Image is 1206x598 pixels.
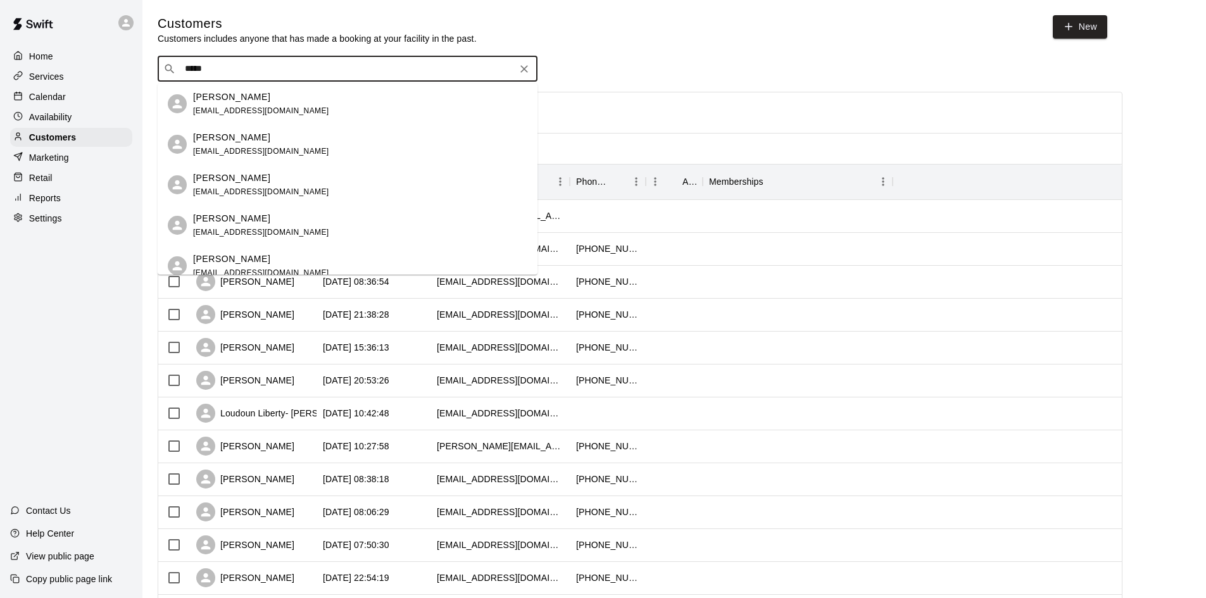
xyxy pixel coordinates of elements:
button: Sort [763,173,781,190]
button: Menu [874,172,893,191]
div: dipendil@gmail.com [437,308,563,321]
p: Customers [29,131,76,144]
div: Email [430,164,570,199]
p: Reports [29,192,61,204]
div: sarahmoseley01@gmail.com [437,407,563,420]
p: [PERSON_NAME] [193,212,270,225]
div: +17038595282 [576,571,639,584]
button: Sort [609,173,627,190]
div: Amelia Lucci [168,256,187,275]
div: Search customers by name or email [158,56,537,82]
div: dillonholbrook@gmail.com [437,275,563,288]
a: Settings [10,209,132,228]
a: Calendar [10,87,132,106]
div: +15599166518 [576,374,639,387]
div: Memberships [709,164,763,199]
button: Menu [551,172,570,191]
div: [PERSON_NAME] [196,502,294,521]
div: maurizioreyes01@gmail.com [437,473,563,485]
div: Amelia Lucci [168,175,187,194]
div: Age [682,164,696,199]
div: 2025-09-04 08:38:18 [323,473,389,485]
p: [PERSON_NAME] [193,252,270,266]
div: Seth Seth [168,94,187,113]
div: 2025-09-06 08:36:54 [323,275,389,288]
button: Clear [515,60,533,78]
div: [PERSON_NAME] [196,338,294,357]
div: +17032167646 [576,539,639,551]
div: +17734471096 [576,440,639,452]
p: [PERSON_NAME] [193,171,270,185]
div: 2025-09-04 20:53:26 [323,374,389,387]
div: cbspencer34@gmail.com [437,571,563,584]
div: kabwinter@yahoo.com [437,539,563,551]
p: Marketing [29,151,69,164]
p: View public page [26,550,94,563]
p: Settings [29,212,62,225]
p: Home [29,50,53,63]
a: Customers [10,128,132,147]
div: 2025-09-05 15:36:13 [323,341,389,354]
div: +17033626379 [576,341,639,354]
button: Menu [646,172,665,191]
a: Availability [10,108,132,127]
span: [EMAIL_ADDRESS][DOMAIN_NAME] [193,147,329,156]
a: Retail [10,168,132,187]
div: Memberships [703,164,893,199]
a: Services [10,67,132,86]
div: 2025-09-04 07:50:30 [323,539,389,551]
div: 2025-09-04 10:42:48 [323,407,389,420]
a: New [1053,15,1107,39]
span: [EMAIL_ADDRESS][DOMAIN_NAME] [193,106,329,115]
span: [EMAIL_ADDRESS][DOMAIN_NAME] [193,268,329,277]
p: Availability [29,111,72,123]
div: megan.pierouchakos@gmail.com [437,506,563,518]
span: [EMAIL_ADDRESS][DOMAIN_NAME] [193,228,329,237]
div: [PERSON_NAME] [196,305,294,324]
div: 2025-09-03 22:54:19 [323,571,389,584]
div: Susan Lucci [168,135,187,154]
span: [EMAIL_ADDRESS][DOMAIN_NAME] [193,187,329,196]
p: Services [29,70,64,83]
div: [PERSON_NAME] [196,272,294,291]
div: [PERSON_NAME] [196,371,294,390]
div: [PERSON_NAME] [196,535,294,554]
div: Loudoun Liberty- [PERSON_NAME] [196,404,365,423]
p: Copy public page link [26,573,112,585]
p: Calendar [29,90,66,103]
a: Marketing [10,148,132,167]
div: [PERSON_NAME] [196,470,294,489]
div: hatcher.mindy@gmail.com [437,440,563,452]
p: [PERSON_NAME] [193,90,270,104]
div: 2025-09-04 10:27:58 [323,440,389,452]
a: Reports [10,189,132,208]
div: +19174689937 [576,473,639,485]
h5: Customers [158,15,477,32]
div: Phone Number [570,164,646,199]
div: 2025-09-05 21:38:28 [323,308,389,321]
p: Contact Us [26,504,71,517]
div: 2025-09-04 08:06:29 [323,506,389,518]
div: Phone Number [576,164,609,199]
div: +17035774756 [576,506,639,518]
div: mwaderodgers@hotmail.com [437,341,563,354]
div: Age [646,164,703,199]
p: Help Center [26,527,74,540]
a: Home [10,47,132,66]
div: +15712839500 [576,308,639,321]
button: Sort [665,173,682,190]
div: [PERSON_NAME] [196,568,294,587]
p: Customers includes anyone that has made a booking at your facility in the past. [158,32,477,45]
div: +13042682567 [576,275,639,288]
div: [PERSON_NAME] [196,437,294,456]
button: Menu [627,172,646,191]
